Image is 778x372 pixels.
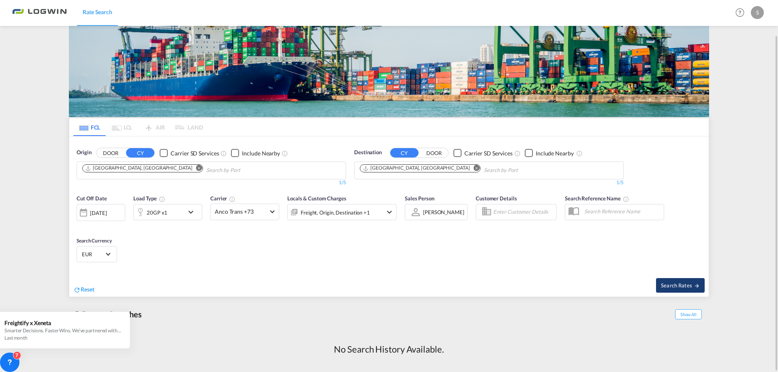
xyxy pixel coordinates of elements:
md-icon: icon-refresh [73,286,81,293]
div: [DATE] [77,204,125,221]
button: DOOR [96,149,125,158]
button: Search Ratesicon-arrow-right [656,278,705,293]
md-checkbox: Checkbox No Ink [160,149,219,157]
md-datepicker: Select [77,220,83,231]
div: Freight Origin Destination Factory Stuffingicon-chevron-down [287,204,397,220]
md-tab-item: FCL [73,118,106,136]
button: CY [390,148,419,157]
md-pagination-wrapper: Use the left and right arrow keys to navigate between tabs [73,118,203,136]
input: Search Reference Name [580,205,664,217]
md-icon: Unchecked: Search for CY (Container Yard) services for all selected carriers.Checked : Search for... [514,150,521,157]
span: Rate Search [83,9,112,15]
button: CY [126,148,154,157]
div: S [751,6,764,19]
div: 20GP x1icon-chevron-down [133,204,202,220]
div: No Search History Available. [334,343,444,356]
span: Help [733,6,747,19]
div: 20GP x1 [147,207,167,218]
div: icon-refreshReset [73,285,94,294]
button: Remove [190,165,203,173]
span: Search Currency [77,238,112,244]
md-chips-wrap: Chips container. Use arrow keys to select chips. [359,162,564,177]
md-icon: Unchecked: Search for CY (Container Yard) services for all selected carriers.Checked : Search for... [220,150,227,157]
img: bc73a0e0d8c111efacd525e4c8ad7d32.png [12,4,67,22]
div: [PERSON_NAME] [423,209,464,215]
md-icon: The selected Trucker/Carrierwill be displayed in the rate results If the rates are from another f... [229,196,235,202]
div: 1/5 [77,179,346,186]
div: Include Nearby [242,149,280,157]
span: Customer Details [476,195,517,202]
button: Remove [468,165,480,173]
span: Show All [675,309,702,319]
span: Load Type [133,195,165,202]
span: Carrier [210,195,235,202]
div: Press delete to remove this chip. [363,165,471,172]
span: Anco Trans +73 [215,208,267,216]
div: OriginDOOR CY Checkbox No InkUnchecked: Search for CY (Container Yard) services for all selected ... [69,136,709,296]
button: DOOR [420,149,448,158]
md-icon: icon-chevron-down [385,207,394,217]
div: Help [733,6,751,20]
md-checkbox: Checkbox No Ink [231,149,280,157]
md-chips-wrap: Chips container. Use arrow keys to select chips. [81,162,286,177]
md-icon: Unchecked: Ignores neighbouring ports when fetching rates.Checked : Includes neighbouring ports w... [282,150,288,157]
input: Chips input. [206,164,283,177]
div: Carrier SD Services [171,149,219,157]
md-checkbox: Checkbox No Ink [453,149,513,157]
div: 1/5 [354,179,624,186]
div: Freight Origin Destination Factory Stuffing [301,207,370,218]
input: Enter Customer Details [493,206,554,218]
span: Reset [81,286,94,293]
md-select: Select Currency: € EUREuro [81,248,113,260]
span: Origin [77,149,91,157]
div: Press delete to remove this chip. [85,165,194,172]
md-select: Sales Person: Sabrina Di Piazza [422,206,465,218]
span: Locals & Custom Charges [287,195,346,202]
span: Search Reference Name [565,195,629,202]
div: Carrier SD Services [464,149,513,157]
md-icon: icon-information-outline [159,196,165,202]
span: Sales Person [405,195,434,202]
input: Chips input. [484,164,561,177]
span: Search Rates [661,282,700,289]
md-icon: Your search will be saved by the below given name [623,196,629,202]
md-icon: icon-arrow-right [694,283,700,289]
span: EUR [82,251,105,258]
div: Shanghai, CNSHA [85,165,192,172]
div: [DATE] [90,209,107,217]
div: Hamburg, DEHAM [363,165,470,172]
div: Include Nearby [536,149,574,157]
md-icon: icon-chevron-down [186,207,200,217]
span: Destination [354,149,382,157]
md-icon: Unchecked: Ignores neighbouring ports when fetching rates.Checked : Includes neighbouring ports w... [576,150,583,157]
span: Cut Off Date [77,195,107,202]
md-checkbox: Checkbox No Ink [525,149,574,157]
